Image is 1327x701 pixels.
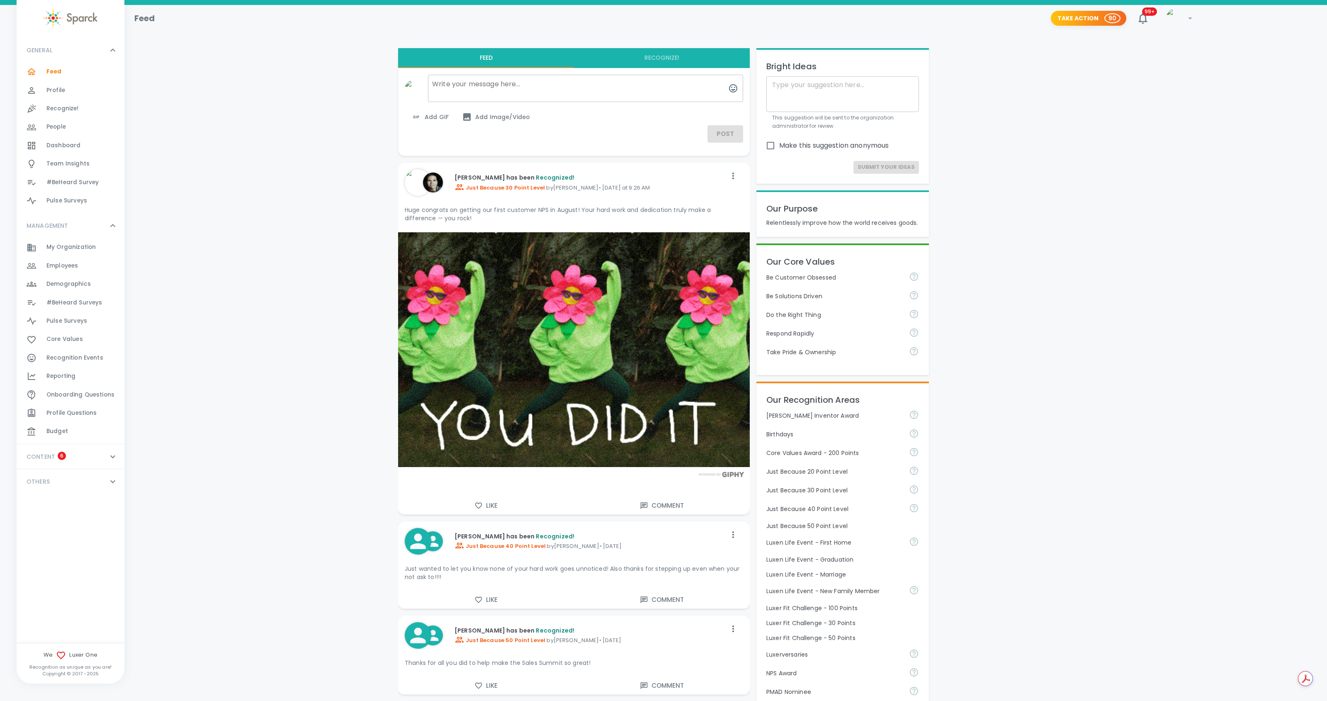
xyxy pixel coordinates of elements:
[766,430,902,438] p: Birthdays
[398,48,574,68] button: Feed
[454,173,727,182] p: [PERSON_NAME] has been
[17,330,124,348] a: Core Values
[454,540,727,550] p: by [PERSON_NAME] • [DATE]
[17,294,124,312] a: #BeHeard Surveys
[423,173,443,192] img: Picture of Marcey Johnson
[909,447,919,457] svg: Core Values - 200 Points - 2024
[17,100,124,118] div: Recognize!
[46,372,75,380] span: Reporting
[17,275,124,293] a: Demographics
[766,619,919,627] p: Luxer Fit Challenge - 30 Points
[17,192,124,210] a: Pulse Surveys
[766,555,919,564] p: Luxen Life Event - Graduation
[454,636,545,644] span: Just Because 50 Point Level
[398,497,574,514] button: Like
[766,273,902,282] p: Be Customer Obsessed
[909,466,919,476] svg: Relaunch 4/2024
[44,8,97,28] img: Sparck logo
[766,329,902,338] p: Respond Rapidly
[454,542,546,550] span: Just Because 40 Point Level
[909,428,919,438] svg: Celebrating birthdays
[46,123,66,131] span: People
[17,367,124,385] a: Reporting
[46,243,96,251] span: My Organization
[17,81,124,100] a: Profile
[909,537,919,547] svg: Celebrating Luxen life events
[766,255,919,268] p: Our Core Values
[17,386,124,404] a: Onboarding Questions
[17,173,124,192] a: #BeHeard Survey
[17,118,124,136] div: People
[909,272,919,282] svg: Be Customer Obsessed
[405,659,743,667] p: Thanks for all you did to help make the Sales Summit so great!
[909,346,919,356] svg: Take Pride & Ownership
[46,391,114,399] span: Onboarding Questions
[909,503,919,513] svg: Relaunch 4/2024
[405,565,743,581] p: Just wanted to let you know none of your hard work goes unnoticed! Also thanks for stepping up ev...
[17,444,124,469] div: CONTENT6
[766,348,902,356] p: Take Pride & Ownership
[46,68,62,76] span: Feed
[909,309,919,319] svg: Do the Right Thing
[17,404,124,422] div: Profile Questions
[909,328,919,338] svg: Respond Rapidly
[46,409,97,417] span: Profile Questions
[17,155,124,173] a: Team Insights
[17,213,124,238] div: MANAGEMENT
[454,635,727,645] p: by [PERSON_NAME] • [DATE]
[17,664,124,670] p: Recognition as unique as you are!
[697,472,746,477] img: Powered by GIPHY
[27,221,68,230] p: MANAGEMENT
[766,60,919,73] p: Bright Ideas
[574,497,750,514] button: Comment
[779,141,889,151] span: Make this suggestion anonymous
[17,257,124,275] a: Employees
[766,604,919,612] p: Luxer Fit Challenge - 100 Points
[766,688,902,696] p: PMAD Nominee
[766,219,919,227] p: Relentlessly improve how the world receives goods.
[398,677,574,694] button: Like
[17,8,124,28] a: Sparck logo
[17,349,124,367] a: Recognition Events
[536,532,574,540] span: Recognized!
[766,411,902,420] p: [PERSON_NAME] Inventor Award
[17,238,124,256] a: My Organization
[17,650,124,660] span: We Luxer One
[405,169,431,196] img: Picture of Devin Bryant
[46,427,68,436] span: Budget
[909,290,919,300] svg: Be Solutions Driven
[17,312,124,330] a: Pulse Surveys
[46,160,90,168] span: Team Insights
[46,141,80,150] span: Dashboard
[46,105,79,113] span: Recognize!
[398,48,750,68] div: interaction tabs
[454,184,545,192] span: Just Because 30 Point Level
[574,591,750,609] button: Comment
[46,335,83,343] span: Core Values
[766,669,902,677] p: NPS Award
[766,522,919,530] p: Just Because 50 Point Level
[909,686,919,696] svg: Reward for those Luxens nominated by their fellow Luxens for the annual Assa Abloy PMAD award.
[766,634,919,642] p: Luxer Fit Challenge - 50 Points
[454,182,727,192] p: by [PERSON_NAME] • [DATE] at 9:26 AM
[27,46,52,54] p: GENERAL
[17,422,124,441] div: Budget
[766,538,902,547] p: Luxen Life Event - First Home
[909,649,919,659] svg: Celebrating work anniversaries with LuxerOne
[46,299,102,307] span: #BeHeard Surveys
[17,670,124,677] p: Copyright © 2017 - 2025
[454,626,727,635] p: [PERSON_NAME] has been
[1051,11,1126,26] button: Take Action 90
[17,136,124,155] a: Dashboard
[46,86,65,95] span: Profile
